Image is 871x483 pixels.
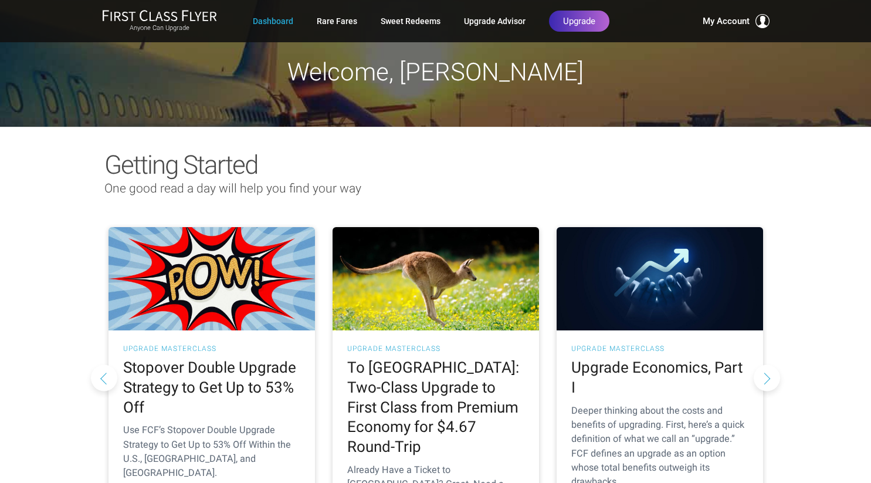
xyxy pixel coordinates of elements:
[549,11,609,32] a: Upgrade
[571,345,748,352] h3: UPGRADE MASTERCLASS
[102,24,217,32] small: Anyone Can Upgrade
[123,345,300,352] h3: UPGRADE MASTERCLASS
[102,9,217,33] a: First Class FlyerAnyone Can Upgrade
[287,58,584,86] span: Welcome, [PERSON_NAME]
[104,150,257,180] span: Getting Started
[347,358,524,457] h2: To [GEOGRAPHIC_DATA]: Two-Class Upgrade to First Class from Premium Economy for $4.67 Round-Trip
[102,9,217,22] img: First Class Flyer
[347,345,524,352] h3: UPGRADE MASTERCLASS
[381,11,440,32] a: Sweet Redeems
[703,14,770,28] button: My Account
[123,423,300,480] p: Use FCF’s Stopover Double Upgrade Strategy to Get Up to 53% Off Within the U.S., [GEOGRAPHIC_DATA...
[754,364,780,391] button: Next slide
[104,181,361,195] span: One good read a day will help you find your way
[464,11,526,32] a: Upgrade Advisor
[253,11,293,32] a: Dashboard
[571,358,748,398] h2: Upgrade Economics, Part I
[123,358,300,417] h2: Stopover Double Upgrade Strategy to Get Up to 53% Off
[703,14,750,28] span: My Account
[317,11,357,32] a: Rare Fares
[91,364,117,391] button: Previous slide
